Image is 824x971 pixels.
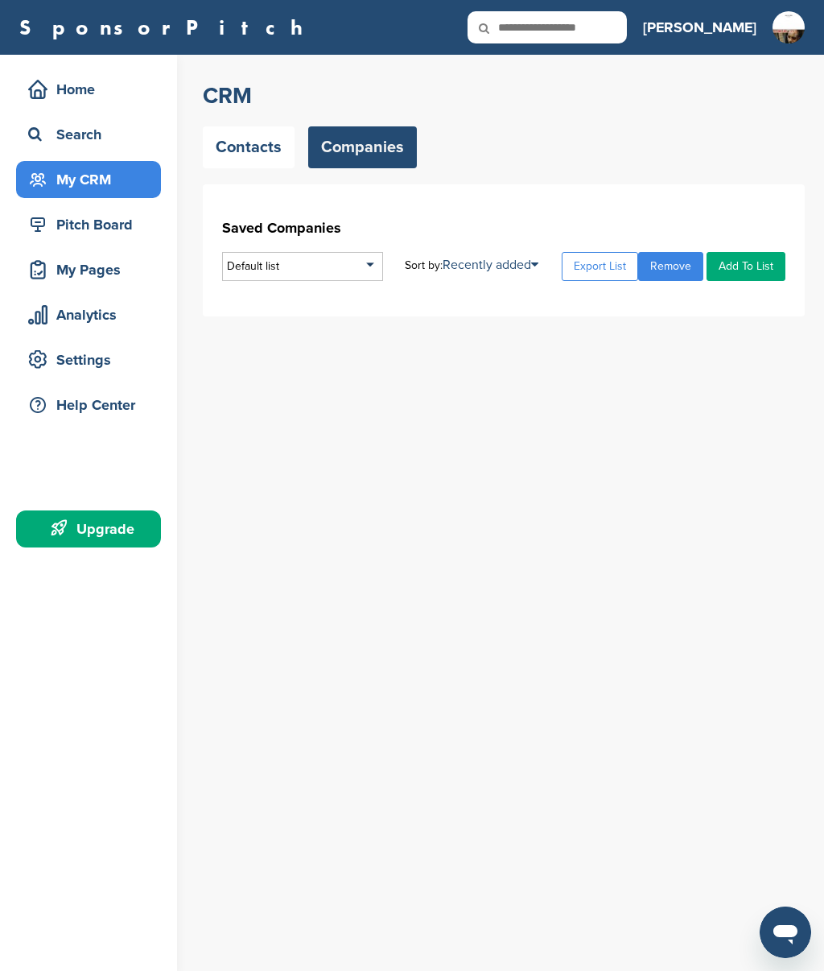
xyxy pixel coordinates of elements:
div: Home [24,75,161,104]
div: Search [24,120,161,149]
a: Recently added [443,257,538,273]
a: Home [16,71,161,108]
div: Settings [24,345,161,374]
a: Search [16,116,161,153]
a: Remove [638,252,703,281]
div: Default list [222,252,383,281]
a: Upgrade [16,510,161,547]
h3: [PERSON_NAME] [643,16,756,39]
h1: Saved Companies [222,213,785,242]
div: My CRM [24,165,161,194]
div: Help Center [24,390,161,419]
h2: CRM [203,81,805,110]
a: Pitch Board [16,206,161,243]
a: Companies [308,126,417,168]
div: Pitch Board [24,210,161,239]
a: [PERSON_NAME] [643,10,756,45]
a: Settings [16,341,161,378]
div: Sort by: [405,258,538,271]
a: Help Center [16,386,161,424]
a: My CRM [16,161,161,198]
div: Upgrade [24,514,161,543]
iframe: Button to launch messaging window [760,907,811,958]
div: My Pages [24,255,161,284]
a: Add To List [707,252,785,281]
div: Analytics [24,300,161,329]
a: Analytics [16,296,161,333]
a: Contacts [203,126,295,168]
img: 03e75a6d f70e 4362 966a 85d7967323c0 [772,11,805,81]
a: Export List [562,252,638,281]
a: SponsorPitch [19,17,313,38]
a: My Pages [16,251,161,288]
